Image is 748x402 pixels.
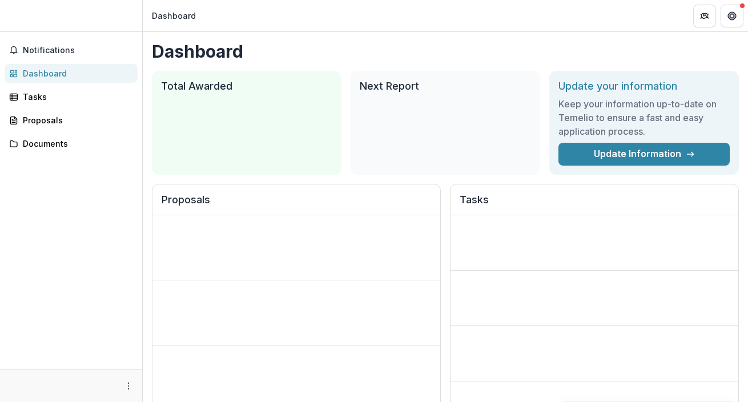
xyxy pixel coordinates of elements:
h3: Keep your information up-to-date on Temelio to ensure a fast and easy application process. [558,97,730,138]
div: Proposals [23,114,128,126]
a: Tasks [5,87,138,106]
button: More [122,379,135,393]
h2: Next Report [360,80,531,93]
a: Documents [5,134,138,153]
h2: Update your information [558,80,730,93]
a: Proposals [5,111,138,130]
a: Dashboard [5,64,138,83]
button: Partners [693,5,716,27]
button: Get Help [721,5,743,27]
div: Dashboard [152,10,196,22]
h2: Tasks [460,194,729,215]
div: Tasks [23,91,128,103]
h1: Dashboard [152,41,739,62]
a: Update Information [558,143,730,166]
h2: Total Awarded [161,80,332,93]
button: Notifications [5,41,138,59]
span: Notifications [23,46,133,55]
div: Documents [23,138,128,150]
nav: breadcrumb [147,7,200,24]
div: Dashboard [23,67,128,79]
h2: Proposals [162,194,431,215]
